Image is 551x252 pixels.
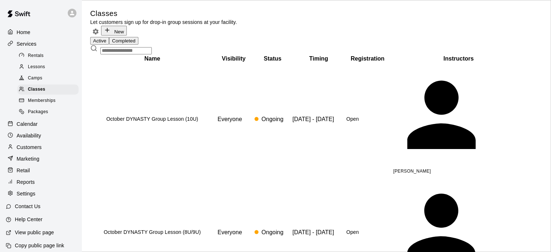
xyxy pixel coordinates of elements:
[17,144,42,151] p: Customers
[6,165,76,176] a: Retail
[17,178,35,186] p: Reports
[264,55,281,62] b: Status
[214,116,252,123] div: This service is visible to all of your customers
[28,63,45,71] span: Lessons
[17,40,37,47] p: Services
[6,119,76,129] a: Calendar
[17,96,79,106] div: Memberships
[90,18,237,26] p: Let customers sign up for drop-in group sessions at your facility.
[17,84,79,95] div: Classes
[393,169,431,174] span: [PERSON_NAME]
[6,153,76,164] a: Marketing
[91,228,213,236] h6: October DYNASTY Group Lesson (8U/9U)
[101,26,127,36] button: New
[17,50,82,61] a: Rentals
[17,51,79,61] div: Rentals
[144,55,160,62] b: Name
[6,38,76,49] a: Services
[222,55,246,62] b: Visibility
[6,177,76,187] a: Reports
[6,142,76,153] a: Customers
[6,27,76,38] a: Home
[17,107,82,118] a: Packages
[17,167,30,174] p: Retail
[17,73,79,83] div: Camps
[17,120,38,128] p: Calendar
[15,242,64,249] p: Copy public page link
[214,229,245,235] span: Everyone
[28,86,45,93] span: Classes
[15,229,54,236] p: View public page
[28,108,48,116] span: Packages
[91,115,213,123] h6: October DYNASTY Group Lesson (10U)
[17,84,82,95] a: Classes
[351,55,384,62] b: Registration
[309,55,328,62] b: Timing
[17,155,39,162] p: Marketing
[214,229,252,236] div: This service is visible to all of your customers
[17,73,82,84] a: Camps
[346,228,389,236] h6: Open
[17,95,82,107] a: Memberships
[6,188,76,199] a: Settings
[214,116,245,122] span: Everyone
[15,216,42,223] p: Help Center
[17,190,36,197] p: Settings
[28,52,44,59] span: Rentals
[17,62,79,72] div: Lessons
[17,61,82,73] a: Lessons
[109,37,138,45] button: Completed
[90,37,109,45] button: Active
[90,9,237,18] h5: Classes
[17,132,41,139] p: Availability
[262,229,284,235] span: Ongoing
[90,26,101,37] button: Classes settings
[17,107,79,117] div: Packages
[262,116,284,122] span: Ongoing
[443,55,474,62] b: Instructors
[15,203,41,210] p: Contact Us
[390,63,527,168] div: Carson Maxwell
[28,97,55,104] span: Memberships
[17,29,30,36] p: Home
[6,130,76,141] a: Availability
[346,115,389,123] h6: Open
[292,63,345,175] td: [DATE] - [DATE]
[28,75,42,82] span: Camps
